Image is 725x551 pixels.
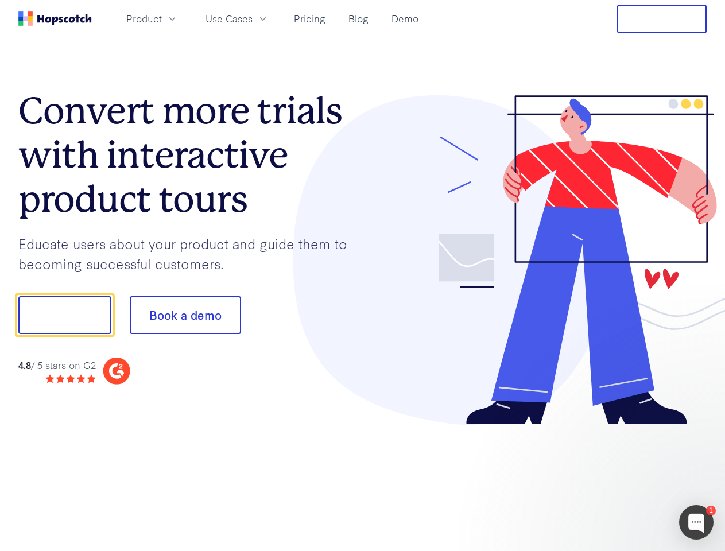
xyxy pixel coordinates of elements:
p: Educate users about your product and guide them to becoming successful customers. [18,234,363,273]
div: / 5 stars on G2 [18,358,96,372]
h1: Convert more trials with interactive product tours [18,89,363,221]
button: Show me! [18,296,111,334]
button: Product [119,9,185,28]
a: Blog [344,9,373,28]
a: Demo [387,9,423,28]
button: Book a demo [130,296,241,334]
div: 1 [706,506,716,515]
span: Product [126,11,162,26]
a: Pricing [289,9,330,28]
button: Use Cases [199,9,276,28]
span: Use Cases [206,11,253,26]
a: Home [18,11,92,26]
button: Free Trial [617,5,707,33]
strong: 4.8 [18,358,31,371]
